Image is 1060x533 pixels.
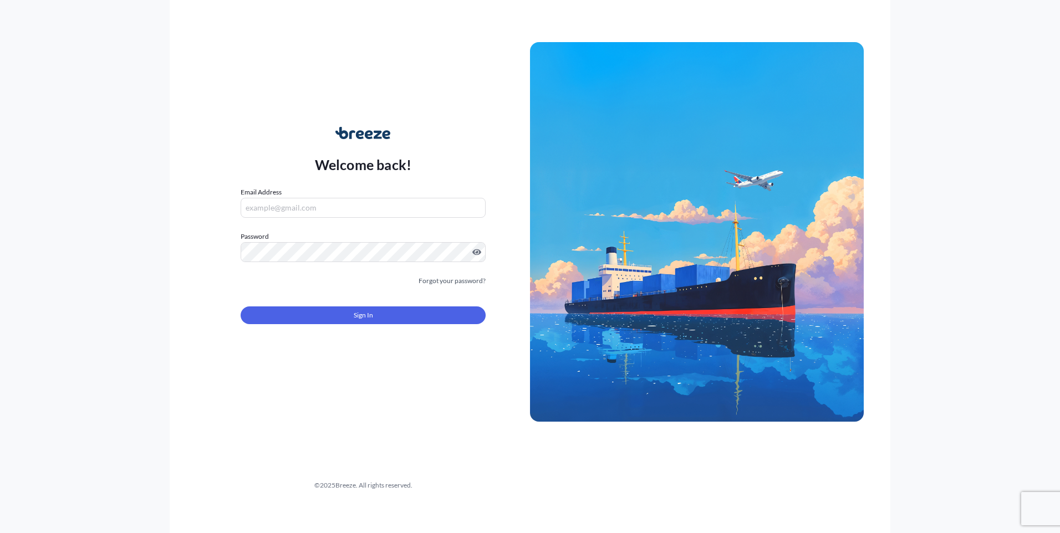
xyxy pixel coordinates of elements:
[315,156,412,173] p: Welcome back!
[241,198,486,218] input: example@gmail.com
[354,310,373,321] span: Sign In
[241,187,282,198] label: Email Address
[241,306,486,324] button: Sign In
[196,480,530,491] div: © 2025 Breeze. All rights reserved.
[472,248,481,257] button: Show password
[419,275,486,286] a: Forgot your password?
[241,231,486,242] label: Password
[530,42,864,421] img: Ship illustration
